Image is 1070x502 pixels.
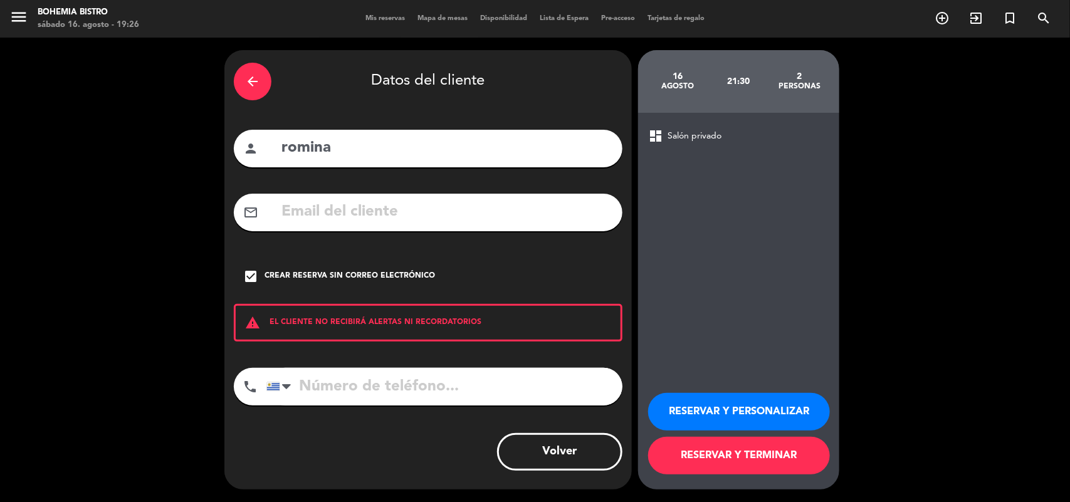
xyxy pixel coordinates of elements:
[245,74,260,89] i: arrow_back
[497,433,622,471] button: Volver
[648,71,708,81] div: 16
[243,269,258,284] i: check_box
[9,8,28,26] i: menu
[266,368,622,405] input: Número de teléfono...
[668,129,721,144] span: Salón privado
[769,71,830,81] div: 2
[1002,11,1017,26] i: turned_in_not
[769,81,830,92] div: personas
[234,60,622,103] div: Datos del cliente
[641,15,711,22] span: Tarjetas de regalo
[38,6,139,19] div: Bohemia Bistro
[280,199,613,225] input: Email del cliente
[648,128,663,144] span: dashboard
[9,8,28,31] button: menu
[648,437,830,474] button: RESERVAR Y TERMINAR
[648,393,830,431] button: RESERVAR Y PERSONALIZAR
[243,205,258,220] i: mail_outline
[708,60,769,103] div: 21:30
[267,369,296,405] div: Uruguay: +598
[359,15,411,22] span: Mis reservas
[265,270,435,283] div: Crear reserva sin correo electrónico
[236,315,270,330] i: warning
[411,15,474,22] span: Mapa de mesas
[38,19,139,31] div: sábado 16. agosto - 19:26
[280,135,613,161] input: Nombre del cliente
[243,141,258,156] i: person
[968,11,983,26] i: exit_to_app
[1036,11,1051,26] i: search
[243,379,258,394] i: phone
[474,15,533,22] span: Disponibilidad
[533,15,595,22] span: Lista de Espera
[595,15,641,22] span: Pre-acceso
[234,304,622,342] div: EL CLIENTE NO RECIBIRÁ ALERTAS NI RECORDATORIOS
[648,81,708,92] div: agosto
[935,11,950,26] i: add_circle_outline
